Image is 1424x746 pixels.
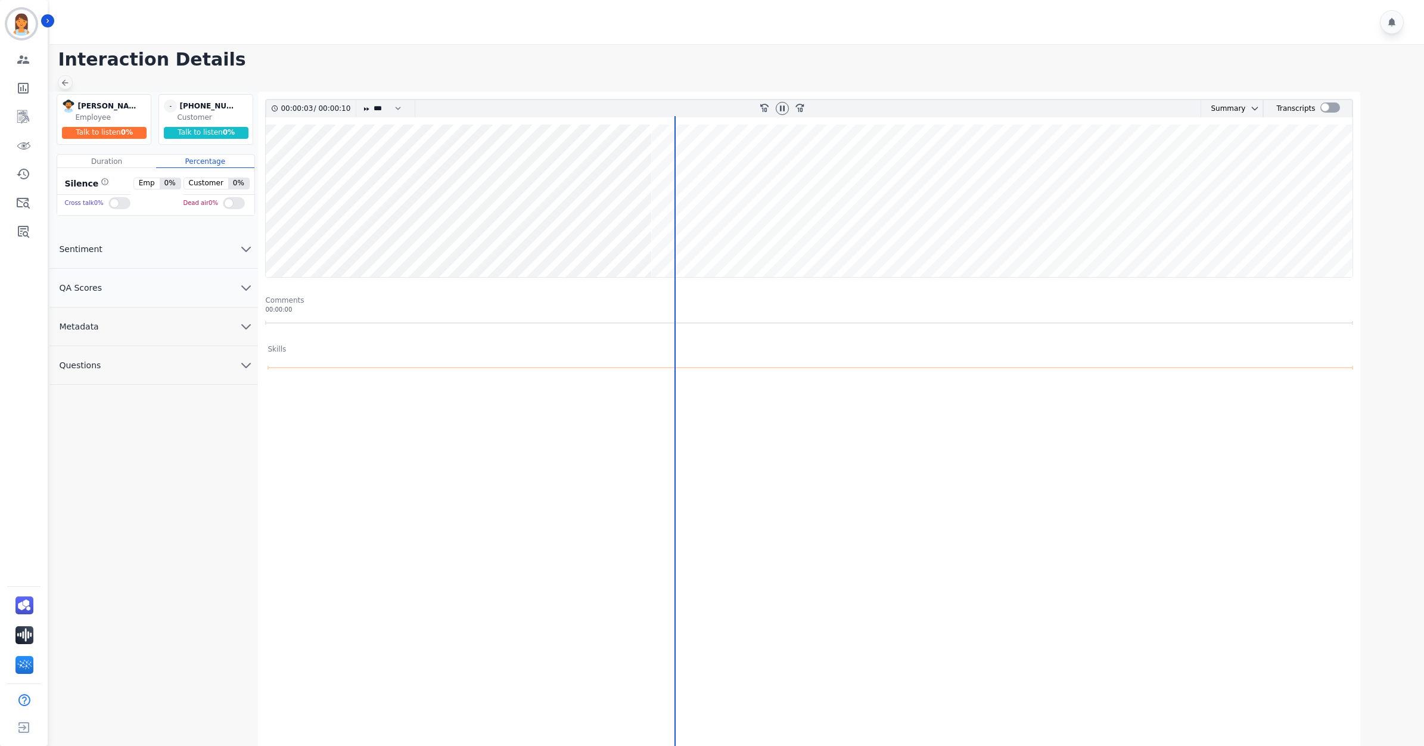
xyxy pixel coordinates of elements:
[1245,104,1260,113] button: chevron down
[183,195,217,212] div: Dead air 0 %
[62,178,109,189] div: Silence
[239,358,253,372] svg: chevron down
[239,281,253,295] svg: chevron down
[316,100,349,117] div: 00:00:10
[281,100,353,117] div: /
[177,113,250,122] div: Customer
[223,128,235,136] span: 0 %
[75,113,148,122] div: Employee
[64,195,103,212] div: Cross talk 0 %
[1201,100,1245,117] div: Summary
[164,100,177,113] span: -
[265,305,1353,314] div: 00:00:00
[49,321,108,332] span: Metadata
[49,269,258,307] button: QA Scores chevron down
[49,243,111,255] span: Sentiment
[1276,100,1315,117] div: Transcripts
[77,100,137,113] div: [PERSON_NAME]
[164,127,248,139] div: Talk to listen
[49,230,258,269] button: Sentiment chevron down
[7,10,36,38] img: Bordered avatar
[58,49,1424,70] h1: Interaction Details
[228,178,249,189] span: 0 %
[184,178,228,189] span: Customer
[121,128,133,136] span: 0 %
[57,155,156,168] div: Duration
[265,296,1353,305] div: Comments
[239,242,253,256] svg: chevron down
[179,100,239,113] div: [PHONE_NUMBER]
[62,127,147,139] div: Talk to listen
[268,344,286,354] div: Skills
[49,346,258,385] button: Questions chevron down
[160,178,181,189] span: 0 %
[156,155,254,168] div: Percentage
[49,282,111,294] span: QA Scores
[49,307,258,346] button: Metadata chevron down
[49,359,110,371] span: Questions
[134,178,160,189] span: Emp
[281,100,313,117] div: 00:00:03
[239,319,253,334] svg: chevron down
[1250,104,1260,113] svg: chevron down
